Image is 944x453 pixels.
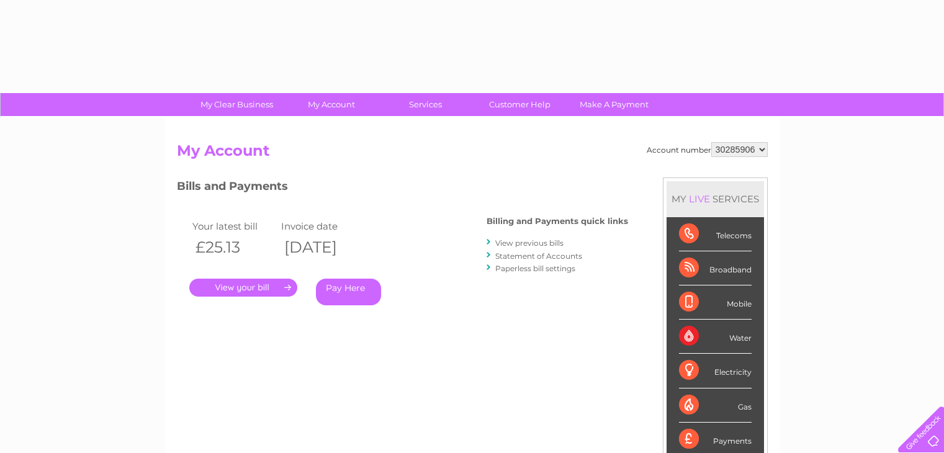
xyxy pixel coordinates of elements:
[189,218,279,235] td: Your latest bill
[679,354,752,388] div: Electricity
[469,93,571,116] a: Customer Help
[686,193,712,205] div: LIVE
[189,279,297,297] a: .
[495,251,582,261] a: Statement of Accounts
[495,264,575,273] a: Paperless bill settings
[563,93,665,116] a: Make A Payment
[647,142,768,157] div: Account number
[487,217,628,226] h4: Billing and Payments quick links
[374,93,477,116] a: Services
[316,279,381,305] a: Pay Here
[278,218,367,235] td: Invoice date
[679,285,752,320] div: Mobile
[177,177,628,199] h3: Bills and Payments
[679,217,752,251] div: Telecoms
[186,93,288,116] a: My Clear Business
[667,181,764,217] div: MY SERVICES
[278,235,367,260] th: [DATE]
[679,251,752,285] div: Broadband
[189,235,279,260] th: £25.13
[679,388,752,423] div: Gas
[280,93,382,116] a: My Account
[495,238,564,248] a: View previous bills
[177,142,768,166] h2: My Account
[679,320,752,354] div: Water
